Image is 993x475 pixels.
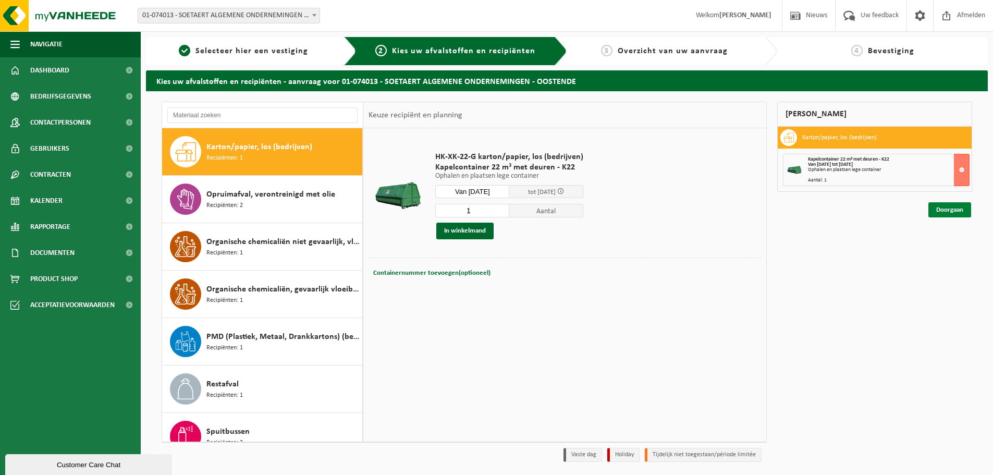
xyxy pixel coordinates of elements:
[601,45,612,56] span: 3
[138,8,320,23] span: 01-074013 - SOETAERT ALGEMENE ONDERNEMINGEN - OOSTENDE
[206,201,243,211] span: Recipiënten: 2
[151,45,336,57] a: 1Selecteer hier een vestiging
[618,47,728,55] span: Overzicht van uw aanvraag
[645,448,762,462] li: Tijdelijk niet toegestaan/période limitée
[808,178,969,183] div: Aantal: 1
[808,156,889,162] span: Kapelcontainer 22 m³ met deuren - K22
[392,47,535,55] span: Kies uw afvalstoffen en recipiënten
[162,366,363,413] button: Restafval Recipiënten: 1
[138,8,320,23] span: 01-074013 - SOETAERT ALGEMENE ONDERNEMINGEN - OOSTENDE
[30,292,115,318] span: Acceptatievoorwaarden
[206,343,243,353] span: Recipiënten: 1
[206,331,360,343] span: PMD (Plastiek, Metaal, Drankkartons) (bedrijven)
[436,223,494,239] button: In winkelmand
[162,223,363,271] button: Organische chemicaliën niet gevaarlijk, vloeibaar in IBC Recipiënten: 1
[206,378,239,391] span: Restafval
[206,438,243,448] span: Recipiënten: 2
[802,129,877,146] h3: Karton/papier, los (bedrijven)
[372,266,492,281] button: Containernummer toevoegen(optioneel)
[206,391,243,400] span: Recipiënten: 1
[509,204,583,217] span: Aantal
[435,185,509,198] input: Selecteer datum
[30,188,63,214] span: Kalender
[563,448,602,462] li: Vaste dag
[206,236,360,248] span: Organische chemicaliën niet gevaarlijk, vloeibaar in IBC
[162,413,363,460] button: Spuitbussen Recipiënten: 2
[179,45,190,56] span: 1
[30,240,75,266] span: Documenten
[30,162,71,188] span: Contracten
[206,188,335,201] span: Opruimafval, verontreinigd met olie
[30,83,91,109] span: Bedrijfsgegevens
[5,452,174,475] iframe: chat widget
[206,425,250,438] span: Spuitbussen
[30,109,91,136] span: Contactpersonen
[146,70,988,91] h2: Kies uw afvalstoffen en recipiënten - aanvraag voor 01-074013 - SOETAERT ALGEMENE ONDERNEMINGEN -...
[162,318,363,366] button: PMD (Plastiek, Metaal, Drankkartons) (bedrijven) Recipiënten: 1
[30,57,69,83] span: Dashboard
[868,47,914,55] span: Bevestiging
[373,270,491,276] span: Containernummer toevoegen(optioneel)
[206,248,243,258] span: Recipiënten: 1
[162,176,363,223] button: Opruimafval, verontreinigd met olie Recipiënten: 2
[851,45,863,56] span: 4
[206,153,243,163] span: Recipiënten: 1
[435,152,583,162] span: HK-XK-22-G karton/papier, los (bedrijven)
[808,167,969,173] div: Ophalen en plaatsen lege container
[435,173,583,180] p: Ophalen en plaatsen lege container
[928,202,971,217] a: Doorgaan
[206,141,312,153] span: Karton/papier, los (bedrijven)
[375,45,387,56] span: 2
[528,189,556,196] span: tot [DATE]
[206,283,360,296] span: Organische chemicaliën, gevaarlijk vloeibaar in kleinverpakking
[30,136,69,162] span: Gebruikers
[719,11,771,19] strong: [PERSON_NAME]
[777,102,972,127] div: [PERSON_NAME]
[363,102,468,128] div: Keuze recipiënt en planning
[162,271,363,318] button: Organische chemicaliën, gevaarlijk vloeibaar in kleinverpakking Recipiënten: 1
[206,296,243,306] span: Recipiënten: 1
[435,162,583,173] span: Kapelcontainer 22 m³ met deuren - K22
[195,47,308,55] span: Selecteer hier een vestiging
[30,214,70,240] span: Rapportage
[808,162,853,167] strong: Van [DATE] tot [DATE]
[30,31,63,57] span: Navigatie
[607,448,640,462] li: Holiday
[167,107,358,123] input: Materiaal zoeken
[30,266,78,292] span: Product Shop
[162,128,363,176] button: Karton/papier, los (bedrijven) Recipiënten: 1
